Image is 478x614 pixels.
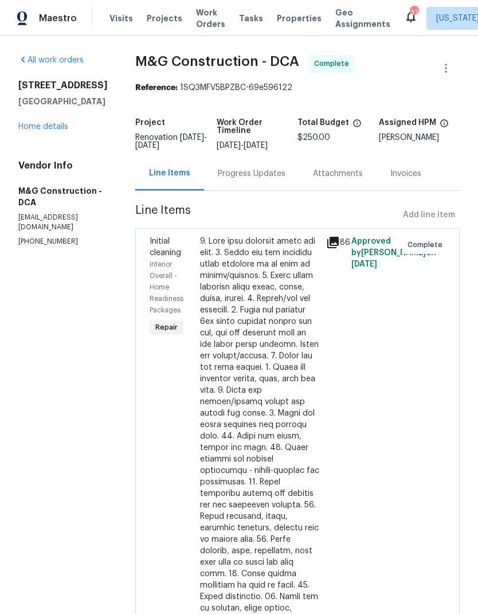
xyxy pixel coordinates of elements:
span: Properties [277,13,322,24]
span: M&G Construction - DCA [135,54,299,68]
h5: Project [135,119,165,127]
div: Attachments [313,168,363,179]
h5: Total Budget [297,119,349,127]
span: - [135,134,207,150]
span: Renovation [135,134,207,150]
a: Home details [18,123,68,131]
span: Complete [314,58,354,69]
span: - [217,142,268,150]
div: 1SQ3MFV5BPZBC-69e596122 [135,82,460,93]
span: Work Orders [196,7,225,30]
span: Approved by [PERSON_NAME] on [351,237,436,268]
span: Projects [147,13,182,24]
span: [DATE] [135,142,159,150]
h5: M&G Construction - DCA [18,185,108,208]
span: Initial cleaning [150,237,181,257]
div: 37 [410,7,418,18]
span: Line Items [135,205,398,226]
p: [PHONE_NUMBER] [18,237,108,247]
span: Geo Assignments [335,7,390,30]
div: [PERSON_NAME] [379,134,460,142]
span: Interior Overall - Home Readiness Packages [150,261,183,314]
h5: [GEOGRAPHIC_DATA] [18,96,108,107]
span: [DATE] [180,134,204,142]
span: [DATE] [217,142,241,150]
span: Visits [109,13,133,24]
span: $250.00 [297,134,330,142]
a: All work orders [18,56,84,64]
span: The hpm assigned to this work order. [440,119,449,134]
div: Line Items [149,167,190,179]
h5: Assigned HPM [379,119,436,127]
b: Reference: [135,84,178,92]
p: [EMAIL_ADDRESS][DOMAIN_NAME] [18,213,108,232]
span: Complete [408,239,447,251]
span: [DATE] [351,260,377,268]
div: 86 [326,236,344,249]
span: Tasks [239,14,263,22]
div: Progress Updates [218,168,285,179]
h2: [STREET_ADDRESS] [18,80,108,91]
span: The total cost of line items that have been proposed by Opendoor. This sum includes line items th... [352,119,362,134]
div: Invoices [390,168,421,179]
span: Maestro [39,13,77,24]
span: [DATE] [244,142,268,150]
span: Repair [151,322,182,333]
h4: Vendor Info [18,160,108,171]
h5: Work Order Timeline [217,119,298,135]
